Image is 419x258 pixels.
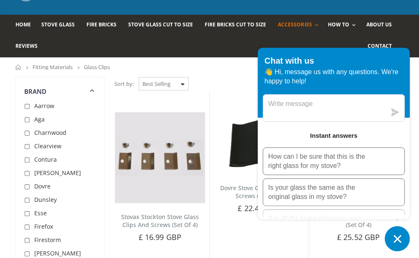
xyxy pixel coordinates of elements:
[205,15,272,36] a: Fire Bricks Cut To Size
[34,129,66,137] span: Charnwood
[128,15,199,36] a: Stove Glass Cut To Size
[368,42,392,49] span: Contact
[34,209,47,217] span: Esse
[121,213,199,229] a: Stovax Stockton Stove Glass Clips And Screws (Set Of 4)
[34,115,45,123] span: Aga
[15,64,22,70] a: Home
[328,21,349,28] span: How To
[15,21,31,28] span: Home
[366,15,398,36] a: About us
[220,184,298,200] a: Dovre Stove Glass Clips And Screws (Set Of 4)
[205,21,266,28] span: Fire Bricks Cut To Size
[278,21,312,28] span: Accessories
[86,21,117,28] span: Fire Bricks
[34,182,51,190] span: Dovre
[34,102,54,110] span: Aarrow
[15,15,37,36] a: Home
[115,112,206,203] img: Set of 4 Stovax Stockton glass clips with screws
[114,77,134,91] span: Sort by:
[368,36,398,57] a: Contact
[41,21,75,28] span: Stove Glass
[33,63,73,71] a: Fitting Materials
[34,142,61,150] span: Clearview
[34,236,61,244] span: Firestorm
[15,42,38,49] span: Reviews
[214,112,305,174] img: Set of 4 Dovre glass clips with screws
[366,21,392,28] span: About us
[139,232,181,242] span: £ 16.99 GBP
[34,155,57,163] span: Contura
[84,63,110,71] span: Glass Clips
[278,15,322,36] a: Accessories
[34,169,81,177] span: [PERSON_NAME]
[41,15,81,36] a: Stove Glass
[34,249,81,257] span: [PERSON_NAME]
[34,196,57,204] span: Dunsley
[328,15,360,36] a: How To
[128,21,193,28] span: Stove Glass Cut To Size
[15,36,44,57] a: Reviews
[255,48,412,251] inbox-online-store-chat: Shopify online store chat
[24,87,47,95] span: Brand
[34,222,53,230] span: Firefox
[86,15,123,36] a: Fire Bricks
[238,203,280,213] span: £ 22.49 GBP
